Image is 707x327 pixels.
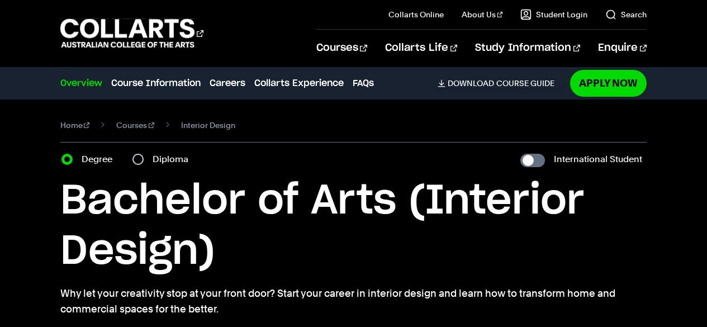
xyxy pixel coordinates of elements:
[181,117,235,133] span: Interior Design
[520,9,587,20] a: Student Login
[316,30,367,67] a: Courses
[210,77,245,90] a: Careers
[475,30,580,67] a: Study Information
[598,30,647,67] a: Enquire
[385,30,457,67] a: Collarts Life
[438,78,563,88] a: DownloadCourse Guide
[353,77,374,90] a: FAQs
[448,78,494,88] span: Download
[116,117,154,133] a: Courses
[462,9,503,20] a: About Us
[570,70,647,96] a: Apply Now
[60,286,647,317] p: Why let your creativity stop at your front door? Start your career in interior design and learn h...
[111,77,201,90] a: Course Information
[60,176,647,277] h1: Bachelor of Arts (Interior Design)
[60,17,203,49] div: Go to homepage
[605,9,647,20] a: Search
[60,77,102,90] a: Overview
[254,77,344,90] a: Collarts Experience
[60,117,90,133] a: Home
[554,151,642,167] label: International Student
[82,151,119,167] label: Degree
[153,151,195,167] label: Diploma
[388,9,444,20] a: Collarts Online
